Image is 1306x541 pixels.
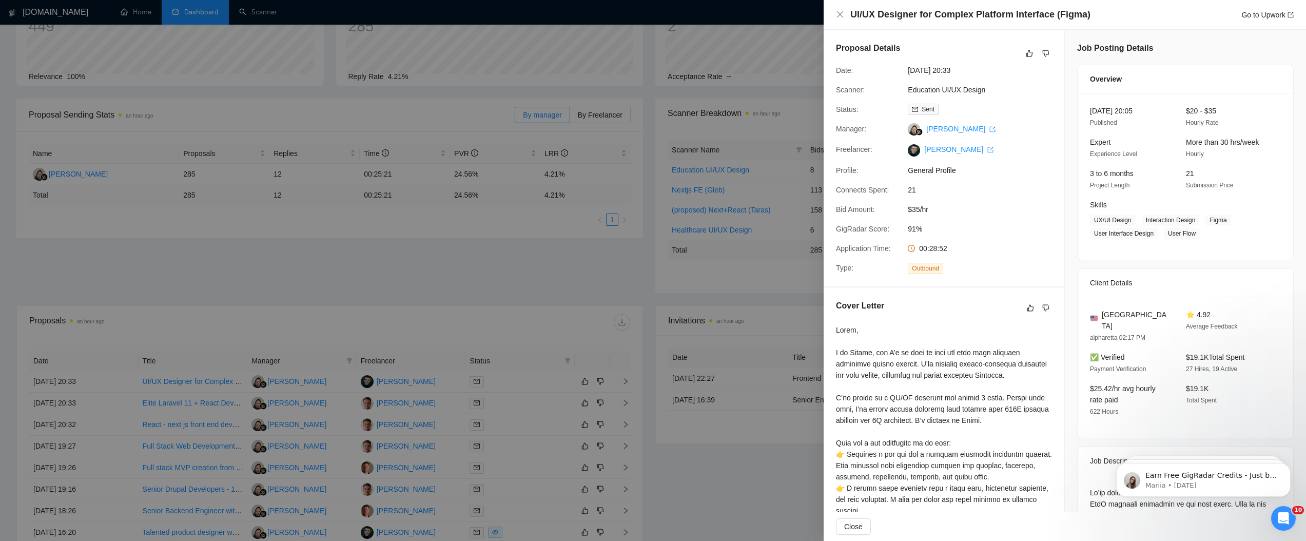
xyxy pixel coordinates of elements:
[908,65,1062,76] span: [DATE] 20:33
[1186,384,1208,393] span: $19.1K
[1090,315,1098,322] img: 🇺🇸
[908,184,1062,196] span: 21
[1205,215,1231,226] span: Figma
[1090,269,1281,297] div: Client Details
[1090,119,1117,126] span: Published
[1186,169,1194,178] span: 21
[919,244,947,253] span: 00:28:52
[1164,228,1200,239] span: User Flow
[836,42,900,54] h5: Proposal Details
[924,145,993,153] a: [PERSON_NAME] export
[844,521,863,532] span: Close
[836,86,865,94] span: Scanner:
[1186,323,1238,330] span: Average Feedback
[1042,49,1049,57] span: dislike
[1271,506,1296,531] iframe: Intercom live chat
[1090,73,1122,85] span: Overview
[836,166,859,175] span: Profile:
[1090,447,1281,475] div: Job Description
[1090,107,1133,115] span: [DATE] 20:05
[1090,150,1137,158] span: Experience Level
[908,223,1062,235] span: 91%
[1024,302,1037,314] button: like
[836,186,889,194] span: Connects Spent:
[1186,119,1218,126] span: Hourly Rate
[836,225,889,233] span: GigRadar Score:
[908,245,915,252] span: clock-circle
[1241,11,1294,19] a: Go to Upworkexport
[1186,138,1259,146] span: More than 30 hrs/week
[836,300,884,312] h5: Cover Letter
[1292,506,1304,514] span: 10
[836,105,859,113] span: Status:
[915,128,923,136] img: gigradar-bm.png
[908,144,920,157] img: c10l5jFAHV8rh3EdBKP1tIsO_txzFZvZO98dOwmyMBvODpCCGwl2uI1qaqfCSDGaRL
[836,145,872,153] span: Freelancer:
[908,86,985,94] a: Education UI/UX Design
[1090,138,1110,146] span: Expert
[1040,47,1052,60] button: dislike
[836,205,875,214] span: Bid Amount:
[836,10,844,18] span: close
[1077,42,1153,54] h5: Job Posting Details
[1090,334,1145,341] span: alpharetta 02:17 PM
[1101,441,1306,513] iframe: Intercom notifications message
[912,106,918,112] span: mail
[1026,49,1033,57] span: like
[1040,302,1052,314] button: dislike
[1090,215,1136,226] span: UX/UI Design
[1142,215,1200,226] span: Interaction Design
[989,126,996,132] span: export
[908,204,1062,215] span: $35/hr
[987,147,993,153] span: export
[836,244,891,253] span: Application Time:
[836,264,853,272] span: Type:
[922,106,934,113] span: Sent
[1090,384,1156,404] span: $25.42/hr avg hourly rate paid
[1042,304,1049,312] span: dislike
[926,125,996,133] a: [PERSON_NAME] export
[908,165,1062,176] span: General Profile
[1186,353,1244,361] span: $19.1K Total Spent
[1186,107,1216,115] span: $20 - $35
[1102,309,1169,332] span: [GEOGRAPHIC_DATA]
[1090,408,1118,415] span: 622 Hours
[1186,150,1204,158] span: Hourly
[1288,12,1294,18] span: export
[836,66,853,74] span: Date:
[1090,353,1125,361] span: ✅ Verified
[1186,311,1211,319] span: ⭐ 4.92
[1027,304,1034,312] span: like
[1090,228,1158,239] span: User Interface Design
[1090,365,1146,373] span: Payment Verification
[1186,365,1237,373] span: 27 Hires, 19 Active
[908,263,943,274] span: Outbound
[836,518,871,535] button: Close
[1186,182,1234,189] span: Submission Price
[850,8,1090,21] h4: UI/UX Designer for Complex Platform Interface (Figma)
[836,10,844,19] button: Close
[1090,182,1129,189] span: Project Length
[1023,47,1036,60] button: like
[1186,397,1217,404] span: Total Spent
[836,125,866,133] span: Manager:
[1090,169,1134,178] span: 3 to 6 months
[1090,201,1107,209] span: Skills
